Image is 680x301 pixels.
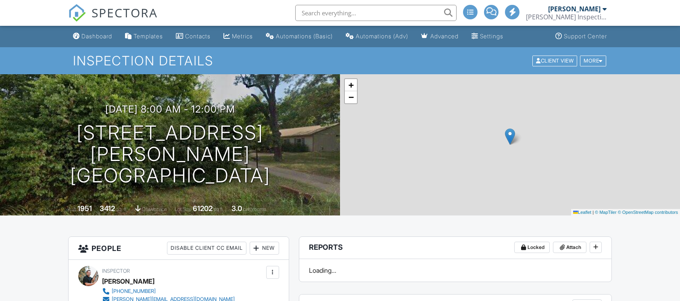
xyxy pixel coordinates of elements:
div: Palmer Inspections [526,13,607,21]
a: Leaflet [573,210,591,215]
a: [PHONE_NUMBER] [102,287,235,295]
span: SPECTORA [92,4,158,21]
div: [PHONE_NUMBER] [112,288,156,295]
a: Zoom out [345,91,357,103]
div: [PERSON_NAME] [102,275,154,287]
h3: [DATE] 8:00 am - 12:00 pm [105,104,235,115]
a: © MapTiler [595,210,617,215]
div: 3412 [100,204,115,213]
div: 61202 [193,204,213,213]
div: Templates [133,33,163,40]
h1: [STREET_ADDRESS][PERSON_NAME] [GEOGRAPHIC_DATA] [13,122,327,186]
div: [PERSON_NAME] [548,5,601,13]
a: Client View [532,57,579,63]
a: Zoom in [345,79,357,91]
img: Marker [505,128,515,145]
div: New [250,242,279,255]
a: Contacts [173,29,214,44]
a: Advanced [418,29,462,44]
a: Templates [122,29,166,44]
a: Automations (Basic) [263,29,336,44]
div: Disable Client CC Email [167,242,246,255]
div: Client View [532,55,577,66]
h3: People [69,237,289,260]
div: 3.0 [232,204,242,213]
div: Dashboard [81,33,112,40]
div: Automations (Adv) [356,33,408,40]
span: sq.ft. [214,206,224,212]
a: © OpenStreetMap contributors [618,210,678,215]
a: Dashboard [70,29,115,44]
div: Metrics [232,33,253,40]
input: Search everything... [295,5,457,21]
div: More [580,55,606,66]
span: − [348,92,354,102]
span: Lot Size [175,206,192,212]
a: SPECTORA [68,11,158,28]
span: | [592,210,594,215]
img: The Best Home Inspection Software - Spectora [68,4,86,22]
a: Support Center [552,29,610,44]
span: + [348,80,354,90]
a: Automations (Advanced) [342,29,411,44]
div: Settings [480,33,503,40]
span: bathrooms [243,206,266,212]
div: Automations (Basic) [276,33,333,40]
a: Metrics [220,29,256,44]
div: 1951 [77,204,92,213]
a: Settings [468,29,507,44]
span: Inspector [102,268,130,274]
div: Contacts [185,33,211,40]
span: sq. ft. [116,206,127,212]
div: Advanced [430,33,459,40]
div: Support Center [564,33,607,40]
span: crawlspace [142,206,167,212]
span: Built [67,206,76,212]
h1: Inspection Details [73,54,607,68]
